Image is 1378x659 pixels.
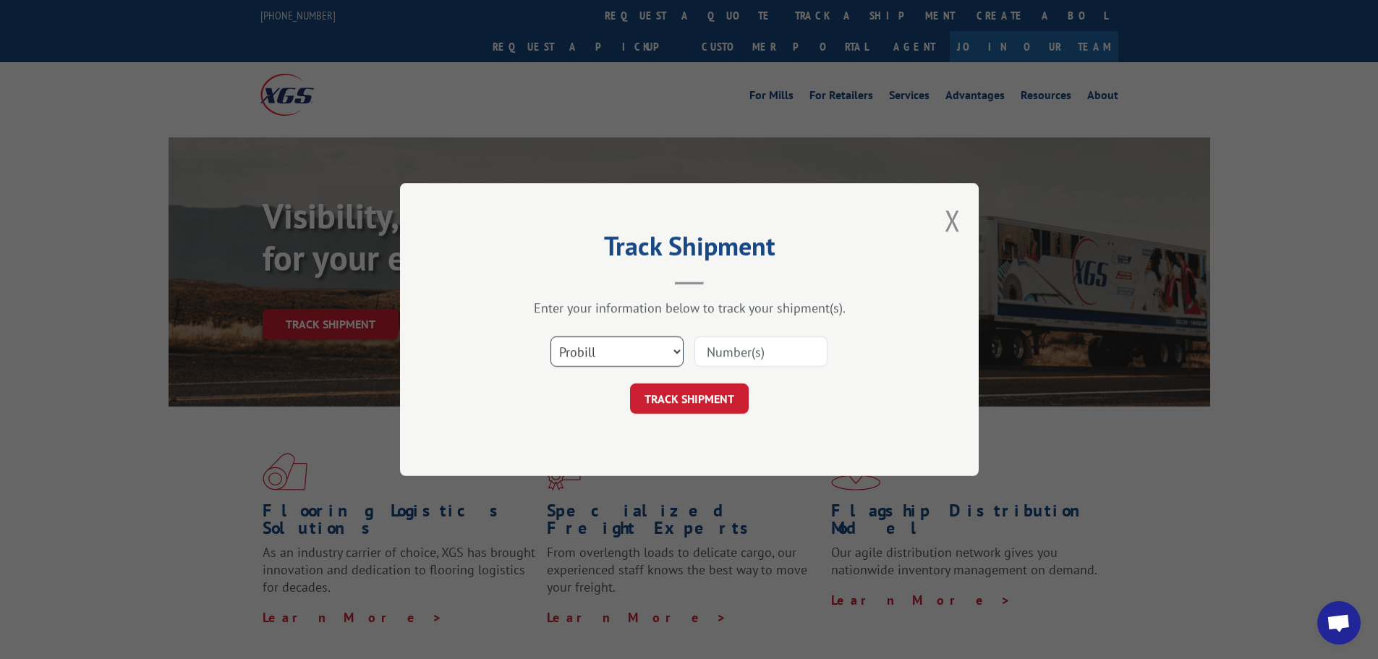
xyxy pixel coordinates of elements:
h2: Track Shipment [472,236,906,263]
button: Close modal [945,201,961,239]
input: Number(s) [694,336,828,367]
button: TRACK SHIPMENT [630,383,749,414]
div: Enter your information below to track your shipment(s). [472,299,906,316]
div: Open chat [1317,601,1361,645]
